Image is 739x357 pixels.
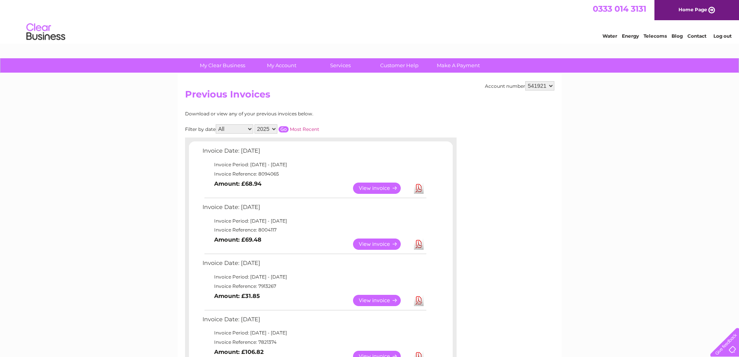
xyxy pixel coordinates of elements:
[367,58,431,73] a: Customer Help
[201,328,427,338] td: Invoice Period: [DATE] - [DATE]
[190,58,254,73] a: My Clear Business
[201,160,427,169] td: Invoice Period: [DATE] - [DATE]
[622,33,639,39] a: Energy
[201,314,427,329] td: Invoice Date: [DATE]
[414,183,424,194] a: Download
[353,183,410,194] a: View
[713,33,732,39] a: Log out
[414,239,424,250] a: Download
[485,81,554,91] div: Account number
[201,282,427,291] td: Invoice Reference: 7913267
[414,295,424,306] a: Download
[602,33,617,39] a: Water
[249,58,313,73] a: My Account
[644,33,667,39] a: Telecoms
[185,111,389,117] div: Download or view any of your previous invoices below.
[201,272,427,282] td: Invoice Period: [DATE] - [DATE]
[214,236,261,243] b: Amount: £69.48
[426,58,490,73] a: Make A Payment
[201,202,427,216] td: Invoice Date: [DATE]
[201,338,427,347] td: Invoice Reference: 7821374
[26,20,66,44] img: logo.png
[214,293,260,300] b: Amount: £31.85
[201,169,427,179] td: Invoice Reference: 8094065
[593,4,646,14] a: 0333 014 3131
[214,348,264,355] b: Amount: £106.82
[214,180,261,187] b: Amount: £68.94
[185,124,389,134] div: Filter by date
[672,33,683,39] a: Blog
[185,89,554,104] h2: Previous Invoices
[187,4,553,38] div: Clear Business is a trading name of Verastar Limited (registered in [GEOGRAPHIC_DATA] No. 3667643...
[201,258,427,272] td: Invoice Date: [DATE]
[308,58,372,73] a: Services
[201,146,427,160] td: Invoice Date: [DATE]
[353,239,410,250] a: View
[687,33,706,39] a: Contact
[201,216,427,226] td: Invoice Period: [DATE] - [DATE]
[201,225,427,235] td: Invoice Reference: 8004117
[290,126,319,132] a: Most Recent
[353,295,410,306] a: View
